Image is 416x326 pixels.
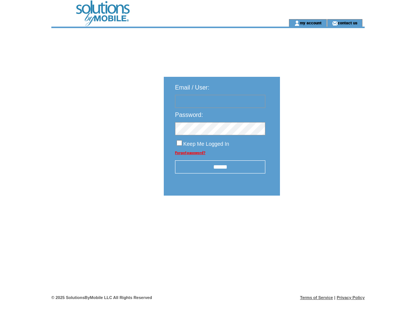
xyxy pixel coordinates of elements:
span: | [334,295,335,300]
img: transparent.png [302,214,339,224]
img: contact_us_icon.gif [332,20,338,26]
span: Keep Me Logged In [183,141,229,147]
span: Password: [175,112,203,118]
a: contact us [338,20,358,25]
a: my account [300,20,322,25]
img: account_icon.gif [294,20,300,26]
span: © 2025 SolutionsByMobile LLC All Rights Reserved [51,295,152,300]
a: Forgot password? [175,151,205,155]
a: Privacy Policy [337,295,365,300]
a: Terms of Service [300,295,333,300]
span: Email / User: [175,84,209,91]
